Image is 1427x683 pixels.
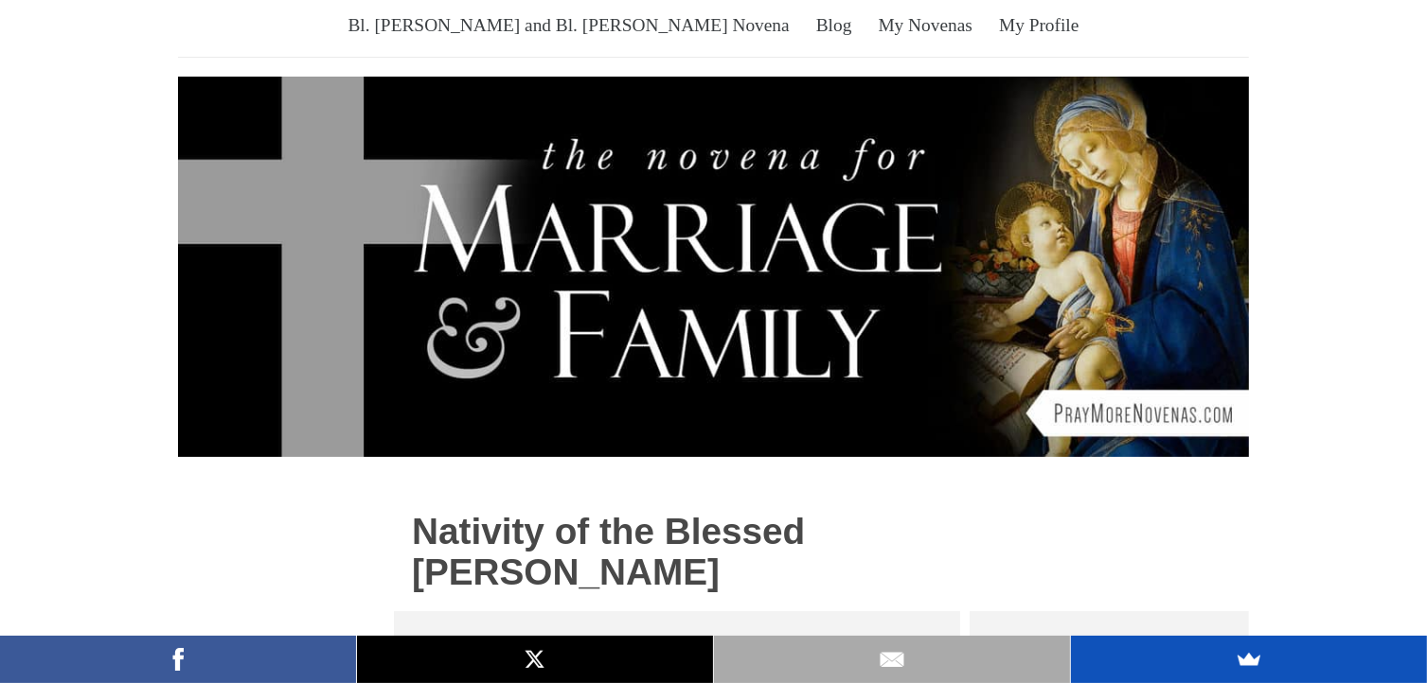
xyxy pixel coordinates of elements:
[1071,636,1427,683] a: SumoMe
[357,636,713,683] a: X
[164,645,192,674] img: Facebook
[412,629,942,660] p: This novena started on [DATE] and ends on [DATE].
[178,77,1249,458] img: Join in praying the Nativity of the Blessed Virgin Mary Novena
[878,645,906,674] img: Email
[412,512,942,592] h1: Nativity of the Blessed [PERSON_NAME]
[521,645,549,674] img: X
[1235,645,1263,674] img: SumoMe
[714,636,1070,683] a: Email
